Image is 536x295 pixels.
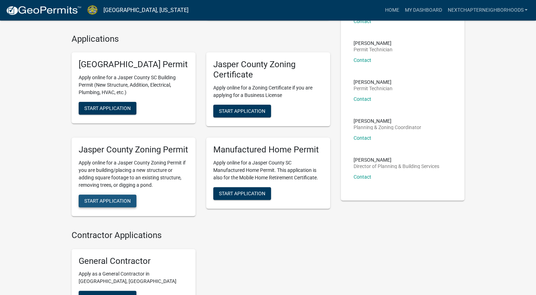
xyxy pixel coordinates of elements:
p: [PERSON_NAME] [354,41,393,46]
a: Contact [354,18,371,24]
h4: Contractor Applications [72,230,330,241]
p: [PERSON_NAME] [354,80,393,85]
a: Contact [354,96,371,102]
h5: Jasper County Zoning Permit [79,145,188,155]
h5: General Contractor [79,256,188,266]
p: [PERSON_NAME] [354,118,421,123]
wm-workflow-list-section: Applications [72,34,330,222]
button: Start Application [213,187,271,200]
p: Director of Planning & Building Services [354,164,439,169]
span: Start Application [84,105,131,111]
button: Start Application [213,105,271,117]
span: Start Application [84,198,131,203]
p: Apply online for a Zoning Certificate if you are applying for a Business License [213,84,323,99]
h5: Jasper County Zoning Certificate [213,59,323,80]
a: [GEOGRAPHIC_DATA], [US_STATE] [103,4,188,16]
span: Start Application [219,190,265,196]
a: Home [382,4,402,17]
img: Jasper County, South Carolina [87,5,98,15]
h5: [GEOGRAPHIC_DATA] Permit [79,59,188,70]
a: Contact [354,174,371,180]
h4: Applications [72,34,330,44]
p: Permit Technician [354,47,393,52]
p: Apply as a General Contractor in [GEOGRAPHIC_DATA], [GEOGRAPHIC_DATA] [79,270,188,285]
a: My Dashboard [402,4,445,17]
p: [PERSON_NAME] [354,157,439,162]
a: Contact [354,57,371,63]
h5: Manufactured Home Permit [213,145,323,155]
span: Start Application [219,108,265,114]
p: Planning & Zoning Coordinator [354,125,421,130]
p: Apply online for a Jasper County Zoning Permit if you are building/placing a new structure or add... [79,159,188,189]
a: Nextchapterneighborhoods [445,4,530,17]
a: Contact [354,135,371,141]
p: Apply online for a Jasper County SC Building Permit (New Structure, Addition, Electrical, Plumbin... [79,74,188,96]
p: Permit Technician [354,86,393,91]
p: Apply online for a Jasper County SC Manufactured Home Permit. This application is also for the Mo... [213,159,323,181]
button: Start Application [79,195,136,207]
button: Start Application [79,102,136,115]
